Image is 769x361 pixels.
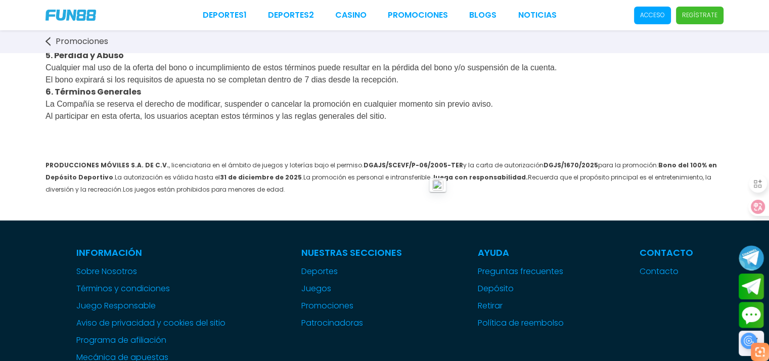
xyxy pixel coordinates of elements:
[46,161,169,169] strong: PRODUCCIONES MÓVILES S.A. DE C.V.
[46,35,118,48] a: Promociones
[682,11,717,20] p: Regístrate
[478,283,564,295] a: Depósito
[203,9,247,21] a: Deportes1
[76,283,225,295] a: Términos y condiciones
[76,246,225,259] p: Información
[46,100,493,120] span: La Compañía se reserva el derecho de modificar, suspender o cancelar la promoción en cualquier mo...
[640,265,693,278] a: Contacto
[335,9,367,21] a: CASINO
[478,265,564,278] a: Preguntas frecuentes
[301,317,402,329] a: Patrocinadoras
[518,9,556,21] a: NOTICIAS
[301,283,331,295] button: Juegos
[268,9,314,21] a: Deportes2
[388,9,448,21] a: Promociones
[76,317,225,329] a: Aviso de privacidad y cookies del sitio
[432,173,528,182] strong: Juega con responsabilidad.
[544,161,598,169] strong: DGJS/1670/2025
[478,300,564,312] a: Retirar
[640,11,665,20] p: Acceso
[469,9,496,21] a: BLOGS
[76,265,225,278] a: Sobre Nosotros
[76,300,225,312] a: Juego Responsable
[739,274,764,300] button: Join telegram
[478,246,564,259] p: Ayuda
[46,161,717,194] span: , licenciataria en el ámbito de juegos y loterías bajo el permiso. y la carta de autorización par...
[739,331,764,356] div: Switch theme
[46,50,124,61] strong: 5. Pérdida y Abuso
[478,317,564,329] a: Política de reembolso
[76,334,225,346] a: Programa de afiliación
[56,35,108,48] span: Promociones
[220,173,302,182] strong: 31 de diciembre de 2025
[640,246,693,259] p: Contacto
[301,265,402,278] a: Deportes
[739,245,764,271] button: Join telegram channel
[301,246,402,259] p: Nuestras Secciones
[46,10,96,21] img: Company Logo
[739,302,764,328] button: Contact customer service
[46,86,141,98] strong: 6. Términos Generales
[301,300,402,312] a: Promociones
[46,63,557,84] span: Cualquier mal uso de la oferta del bono o incumplimiento de estos términos puede resultar en la p...
[364,161,463,169] strong: DGAJS/SCEVF/P-06/2005-TER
